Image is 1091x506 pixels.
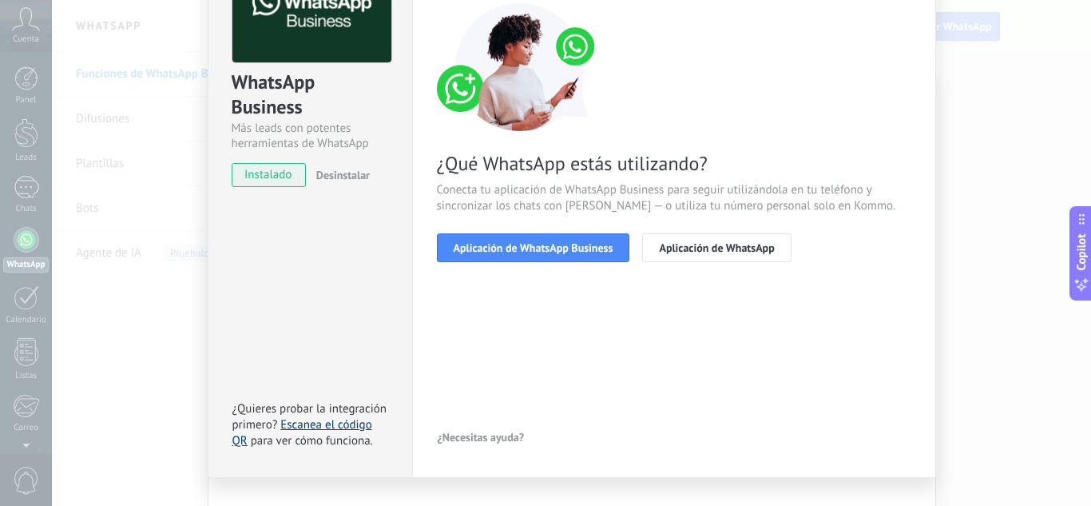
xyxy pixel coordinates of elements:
[437,3,605,131] img: connect number
[437,233,630,262] button: Aplicación de WhatsApp Business
[232,121,389,151] div: Más leads con potentes herramientas de WhatsApp
[316,168,370,182] span: Desinstalar
[310,163,370,187] button: Desinstalar
[437,151,911,176] span: ¿Qué WhatsApp estás utilizando?
[232,401,387,432] span: ¿Quieres probar la integración primero?
[454,242,613,253] span: Aplicación de WhatsApp Business
[642,233,791,262] button: Aplicación de WhatsApp
[232,417,372,448] a: Escanea el código QR
[1073,233,1089,270] span: Copilot
[232,163,305,187] span: instalado
[438,432,525,443] span: ¿Necesitas ayuda?
[659,242,774,253] span: Aplicación de WhatsApp
[437,425,526,449] button: ¿Necesitas ayuda?
[251,433,373,448] span: para ver cómo funciona.
[232,70,389,121] div: WhatsApp Business
[437,182,911,214] span: Conecta tu aplicación de WhatsApp Business para seguir utilizándola en tu teléfono y sincronizar ...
